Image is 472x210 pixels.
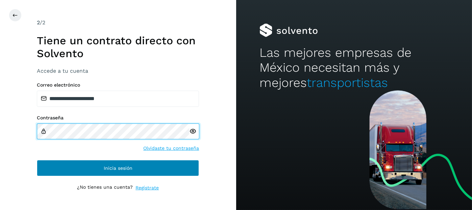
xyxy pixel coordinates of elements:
[37,34,199,60] h1: Tiene un contrato directo con Solvento
[37,19,199,27] div: /2
[259,45,448,90] h2: Las mejores empresas de México necesitan más y mejores
[104,166,132,170] span: Inicia sesión
[37,82,199,88] label: Correo electrónico
[135,184,159,191] a: Regístrate
[37,68,199,74] h3: Accede a tu cuenta
[77,184,133,191] p: ¿No tienes una cuenta?
[37,160,199,176] button: Inicia sesión
[37,19,40,26] span: 2
[143,145,199,152] a: Olvidaste tu contraseña
[307,75,388,90] span: transportistas
[37,115,199,121] label: Contraseña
